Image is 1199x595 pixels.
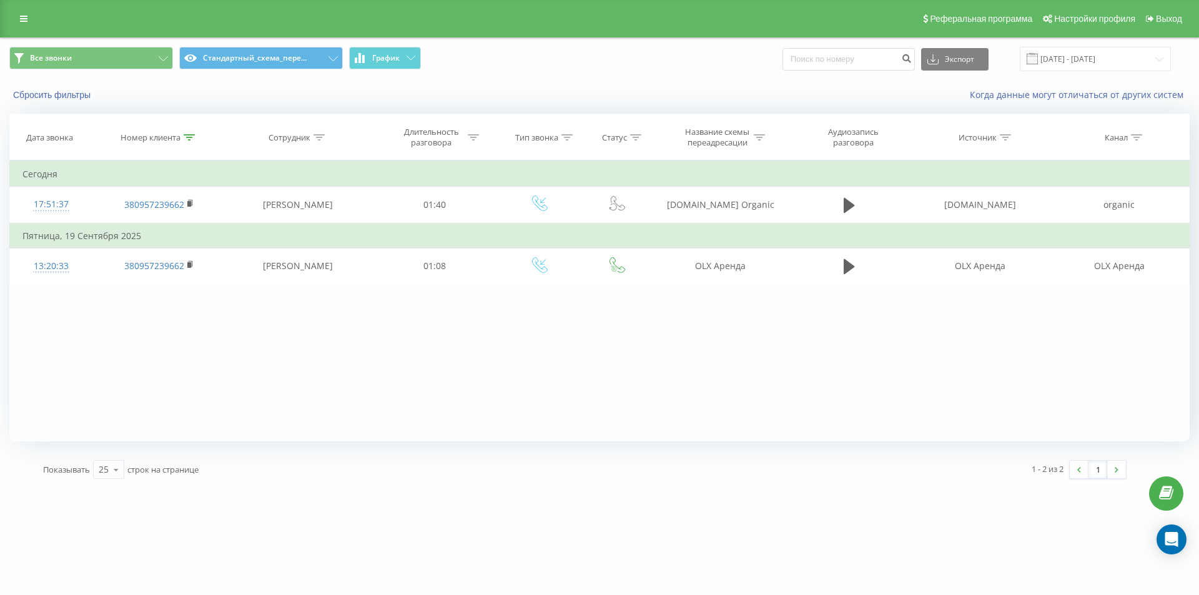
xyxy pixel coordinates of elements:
[921,48,989,71] button: Экспорт
[602,132,627,143] div: Статус
[959,132,997,143] div: Источник
[930,14,1032,24] span: Реферальная программа
[684,127,751,148] div: Название схемы переадресации
[1088,461,1107,478] a: 1
[9,89,97,101] button: Сбросить фильтры
[10,162,1190,187] td: Сегодня
[124,260,184,272] a: 380957239662
[30,53,72,63] span: Все звонки
[99,463,109,476] div: 25
[22,192,79,217] div: 17:51:37
[226,248,370,284] td: [PERSON_NAME]
[269,132,310,143] div: Сотрудник
[9,47,173,69] button: Все звонки
[911,187,1050,224] td: [DOMAIN_NAME]
[372,54,400,62] span: График
[653,187,787,224] td: [DOMAIN_NAME] Organic
[179,47,343,69] button: Стандартный_схема_пере...
[1157,524,1187,554] div: Open Intercom Messenger
[1054,14,1135,24] span: Настройки профиля
[398,127,465,148] div: Длительность разговора
[970,89,1190,101] a: Когда данные могут отличаться от других систем
[121,132,180,143] div: Номер клиента
[124,199,184,210] a: 380957239662
[127,464,199,475] span: строк на странице
[1032,463,1063,475] div: 1 - 2 из 2
[370,187,499,224] td: 01:40
[1050,248,1189,284] td: OLX Аренда
[911,248,1050,284] td: OLX Аренда
[812,127,894,148] div: Аудиозапись разговора
[226,187,370,224] td: [PERSON_NAME]
[349,47,421,69] button: График
[10,224,1190,248] td: Пятница, 19 Сентября 2025
[653,248,787,284] td: OLX Аренда
[43,464,90,475] span: Показывать
[26,132,73,143] div: Дата звонка
[515,132,558,143] div: Тип звонка
[22,254,79,278] div: 13:20:33
[1156,14,1182,24] span: Выход
[1050,187,1189,224] td: organic
[782,48,915,71] input: Поиск по номеру
[1105,132,1128,143] div: Канал
[370,248,499,284] td: 01:08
